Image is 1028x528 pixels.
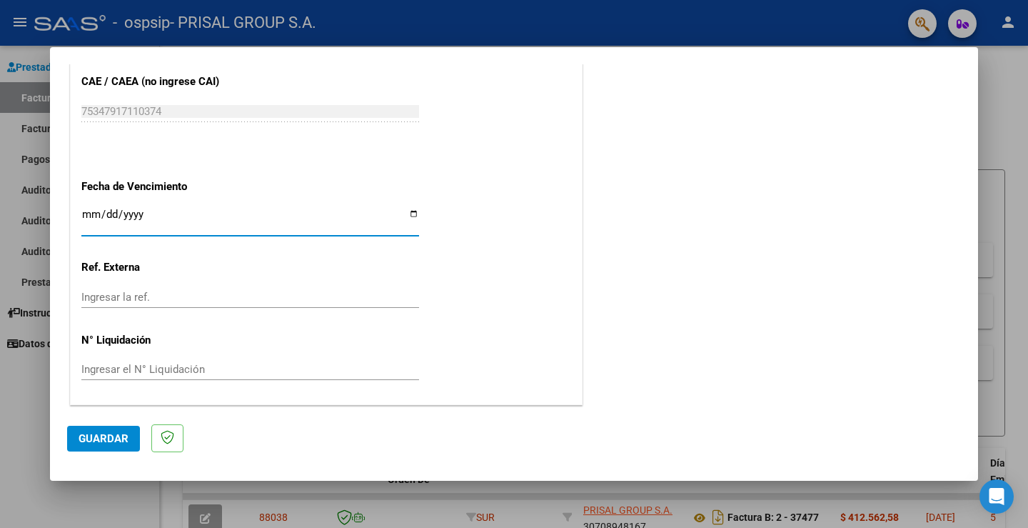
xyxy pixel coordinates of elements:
[81,332,228,349] p: N° Liquidación
[81,259,228,276] p: Ref. Externa
[81,179,228,195] p: Fecha de Vencimiento
[79,432,128,445] span: Guardar
[67,426,140,452] button: Guardar
[979,479,1014,514] div: Open Intercom Messenger
[81,74,228,90] p: CAE / CAEA (no ingrese CAI)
